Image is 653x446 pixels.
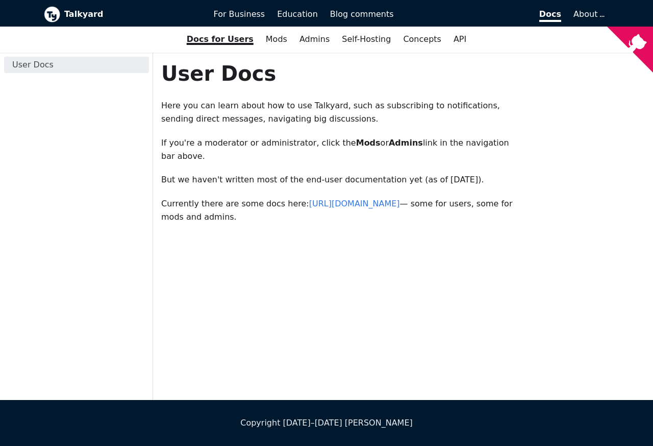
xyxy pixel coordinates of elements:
span: Blog comments [330,9,394,19]
a: For Business [208,6,271,23]
div: Copyright [DATE]–[DATE] [PERSON_NAME] [44,416,609,430]
p: Here you can learn about how to use Talkyard, such as subscribing to notifications, sending direc... [161,99,520,126]
span: For Business [214,9,265,19]
a: Docs [400,6,568,23]
a: Education [271,6,324,23]
a: Mods [260,31,293,48]
a: Admins [293,31,336,48]
a: API [447,31,472,48]
a: [URL][DOMAIN_NAME] [309,199,400,208]
b: Talkyard [64,8,199,21]
a: Docs for Users [181,31,260,48]
p: If you're a moderator or administrator, click the or link in the navigation bar above. [161,136,520,163]
a: Concepts [397,31,447,48]
span: Education [277,9,318,19]
a: Blog comments [324,6,400,23]
a: User Docs [4,57,149,73]
a: Self-Hosting [336,31,397,48]
p: But we haven't written most of the end-user documentation yet (as of [DATE]). [161,173,520,186]
a: Talkyard logoTalkyard [44,6,199,22]
strong: Mods [356,138,381,148]
span: Docs [539,9,561,22]
strong: Admins [389,138,423,148]
a: About [573,9,603,19]
img: Talkyard logo [44,6,60,22]
h1: User Docs [161,61,520,86]
p: Currently there are some docs here: — some for users, some for mods and admins. [161,197,520,224]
